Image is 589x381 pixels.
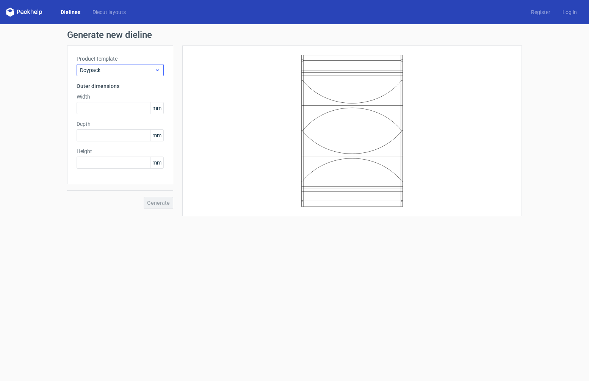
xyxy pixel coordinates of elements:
[77,82,164,90] h3: Outer dimensions
[80,66,155,74] span: Doypack
[77,93,164,100] label: Width
[150,157,163,168] span: mm
[556,8,583,16] a: Log in
[55,8,86,16] a: Dielines
[150,130,163,141] span: mm
[77,120,164,128] label: Depth
[525,8,556,16] a: Register
[150,102,163,114] span: mm
[86,8,132,16] a: Diecut layouts
[67,30,522,39] h1: Generate new dieline
[77,55,164,63] label: Product template
[77,147,164,155] label: Height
